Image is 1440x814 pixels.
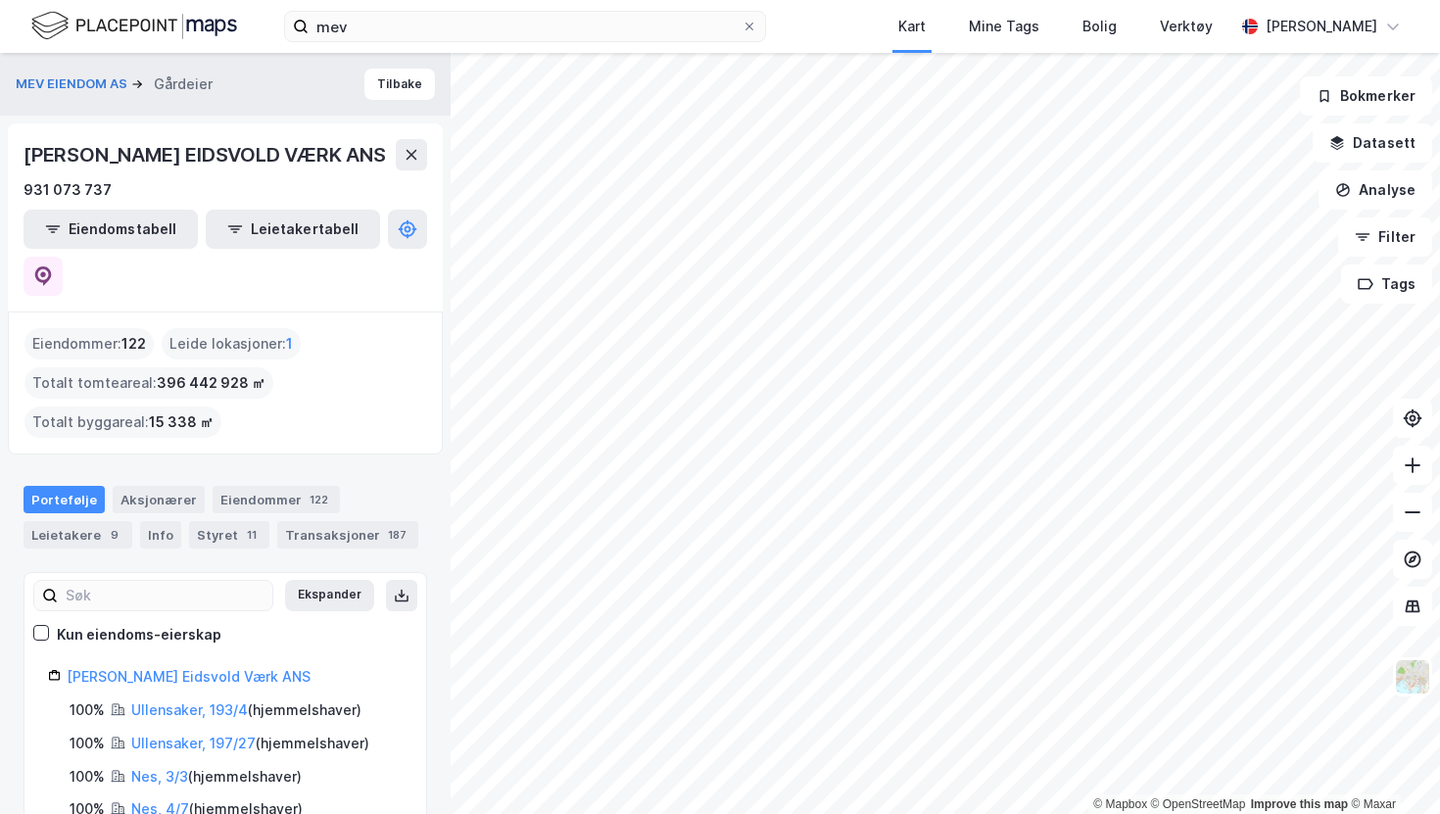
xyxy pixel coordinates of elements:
[131,698,361,722] div: ( hjemmelshaver )
[1341,264,1432,304] button: Tags
[24,178,112,202] div: 931 073 737
[1093,797,1147,811] a: Mapbox
[70,732,105,755] div: 100%
[1319,170,1432,210] button: Analyse
[1082,15,1117,38] div: Bolig
[24,367,273,399] div: Totalt tomteareal :
[1300,76,1432,116] button: Bokmerker
[16,74,131,94] button: MEV EIENDOM AS
[57,623,221,646] div: Kun eiendoms-eierskap
[306,490,332,509] div: 122
[242,525,262,545] div: 11
[131,735,256,751] a: Ullensaker, 197/27
[58,581,272,610] input: Søk
[70,698,105,722] div: 100%
[105,525,124,545] div: 9
[969,15,1039,38] div: Mine Tags
[206,210,380,249] button: Leietakertabell
[131,732,369,755] div: ( hjemmelshaver )
[286,332,293,356] span: 1
[113,486,205,513] div: Aksjonærer
[1266,15,1377,38] div: [PERSON_NAME]
[154,72,213,96] div: Gårdeier
[24,210,198,249] button: Eiendomstabell
[1251,797,1348,811] a: Improve this map
[149,410,214,434] span: 15 338 ㎡
[364,69,435,100] button: Tilbake
[1151,797,1246,811] a: OpenStreetMap
[157,371,265,395] span: 396 442 928 ㎡
[898,15,926,38] div: Kart
[24,328,154,359] div: Eiendommer :
[1338,217,1432,257] button: Filter
[1394,658,1431,695] img: Z
[24,139,390,170] div: [PERSON_NAME] EIDSVOLD VÆRK ANS
[384,525,410,545] div: 187
[131,768,188,785] a: Nes, 3/3
[121,332,146,356] span: 122
[309,12,742,41] input: Søk på adresse, matrikkel, gårdeiere, leietakere eller personer
[24,521,132,549] div: Leietakere
[31,9,237,43] img: logo.f888ab2527a4732fd821a326f86c7f29.svg
[1342,720,1440,814] iframe: Chat Widget
[70,765,105,789] div: 100%
[67,668,311,685] a: [PERSON_NAME] Eidsvold Værk ANS
[189,521,269,549] div: Styret
[213,486,340,513] div: Eiendommer
[162,328,301,359] div: Leide lokasjoner :
[1313,123,1432,163] button: Datasett
[131,701,248,718] a: Ullensaker, 193/4
[131,765,302,789] div: ( hjemmelshaver )
[285,580,374,611] button: Ekspander
[140,521,181,549] div: Info
[24,486,105,513] div: Portefølje
[1342,720,1440,814] div: Kontrollprogram for chat
[24,407,221,438] div: Totalt byggareal :
[277,521,418,549] div: Transaksjoner
[1160,15,1213,38] div: Verktøy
